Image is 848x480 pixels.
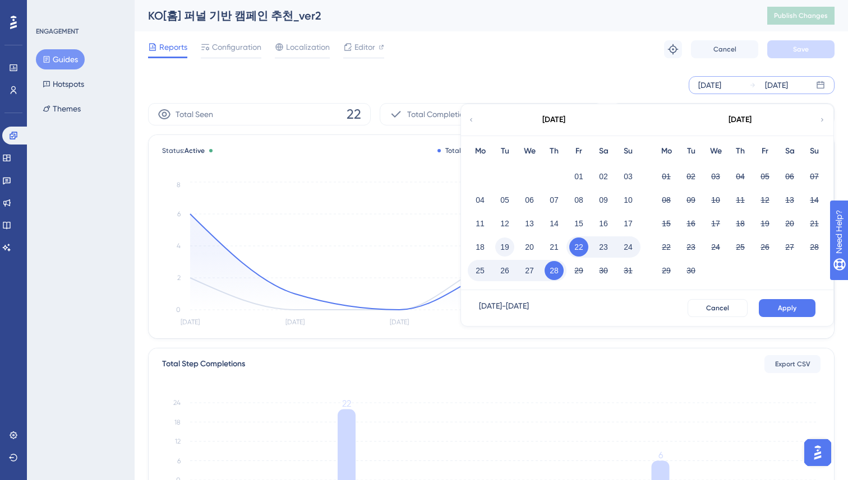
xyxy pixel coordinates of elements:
span: Configuration [212,40,261,54]
button: Hotspots [36,74,91,94]
div: Th [728,145,753,158]
span: Export CSV [775,360,810,369]
button: 01 [657,167,676,186]
button: 12 [495,214,514,233]
tspan: [DATE] [285,318,305,326]
button: 29 [569,261,588,280]
button: 22 [569,237,588,257]
tspan: 24 [173,399,181,407]
button: 17 [619,214,638,233]
span: Localization [286,40,330,54]
button: 15 [569,214,588,233]
button: 11 [731,190,750,209]
button: 27 [520,261,539,280]
button: go back [7,4,29,26]
button: 14 [805,190,824,209]
div: [DATE] - [DATE] [479,299,529,317]
button: 20 [520,237,539,257]
button: 04 [731,167,750,186]
tspan: 8 [177,181,181,189]
button: 05 [755,167,775,186]
div: Simay says… [9,267,215,366]
button: 09 [594,190,613,209]
div: Simay says… [9,241,215,267]
button: 14 [545,214,564,233]
button: Gif picker [35,367,44,376]
button: 30 [681,261,700,280]
img: Profile image for Simay [32,6,50,24]
button: 01 [569,167,588,186]
textarea: Message… [10,343,215,362]
button: 04 [471,190,490,209]
div: KO[홈] 퍼널 기반 캠페인 추천_ver2 [148,8,739,24]
span: Apply [778,304,796,313]
button: 29 [657,261,676,280]
div: [DATE] [729,113,752,127]
button: Start recording [71,367,80,376]
div: It is also reported and I'm waiting for a resolution for that, too. [18,212,175,234]
span: Publish Changes [774,11,828,20]
div: We’ve already addressed the root cause of the glitch, and additional safeguards are in place. Whi... [18,274,175,351]
span: Active [185,147,205,155]
button: Themes [36,99,87,119]
button: 23 [594,237,613,257]
div: Su [802,145,827,158]
tspan: 6 [177,210,181,218]
button: Home [176,4,197,26]
button: 12 [755,190,775,209]
button: 06 [780,167,799,186]
button: 25 [731,237,750,257]
tspan: 18 [174,418,181,426]
div: [DATE] [765,78,788,92]
div: Fr [753,145,777,158]
span: Cancel [713,45,736,54]
div: 데이터라이즈 says… [9,71,215,205]
button: 20 [780,214,799,233]
div: [DATE] [698,78,721,92]
button: 24 [706,237,725,257]
div: Total Step Completions [162,357,245,371]
span: Total Completion [407,108,468,121]
button: Upload attachment [53,367,62,376]
button: 19 [755,214,775,233]
button: 03 [706,167,725,186]
div: Th [542,145,566,158]
button: 06 [520,190,539,209]
button: 22 [657,237,676,257]
button: 27 [780,237,799,257]
button: Send a message… [192,362,210,380]
button: 21 [805,214,824,233]
button: 25 [471,261,490,280]
div: Sorry for the miscommunication. 🙏 [18,248,159,259]
tspan: [DATE] [181,318,200,326]
div: Close [197,4,217,25]
button: 08 [657,190,676,209]
button: 07 [805,167,824,186]
button: 13 [520,214,539,233]
button: 28 [805,237,824,257]
button: Cancel [691,40,758,58]
tspan: 2 [177,274,181,282]
button: 09 [681,190,700,209]
div: Fr [566,145,591,158]
button: 18 [731,214,750,233]
button: 08 [569,190,588,209]
div: Sa [777,145,802,158]
button: Guides [36,49,85,69]
button: Apply [759,299,815,317]
button: Cancel [688,299,748,317]
button: 05 [495,190,514,209]
button: 31 [619,261,638,280]
span: Need Help? [26,3,70,16]
tspan: 4 [177,242,181,250]
iframe: UserGuiding AI Assistant Launcher [801,436,835,469]
div: We [517,145,542,158]
button: 18 [471,237,490,257]
button: 26 [755,237,775,257]
tspan: 6 [658,450,663,460]
div: Tu [679,145,703,158]
button: 26 [495,261,514,280]
button: Save [767,40,835,58]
